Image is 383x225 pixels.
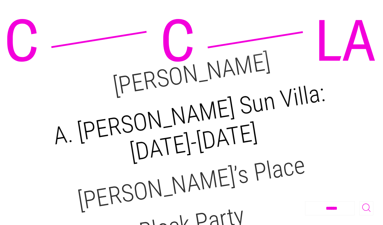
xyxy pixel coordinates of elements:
[76,151,307,215] a: [PERSON_NAME]’s Place
[359,201,373,215] button: Toggle Search
[111,47,272,101] a: [PERSON_NAME]
[51,79,327,167] a: A. [PERSON_NAME] Sun Villa:[DATE]-[DATE]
